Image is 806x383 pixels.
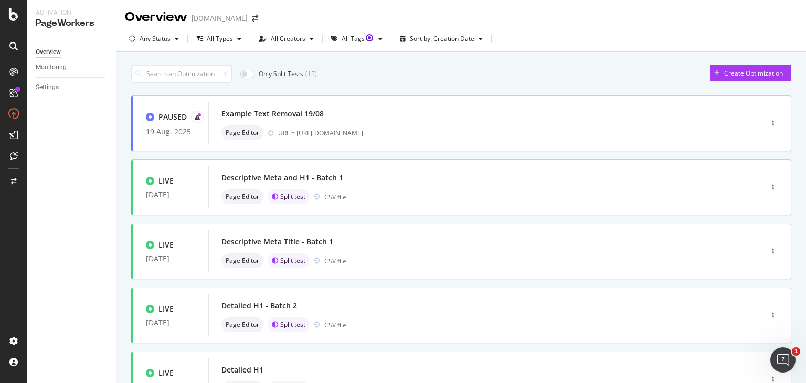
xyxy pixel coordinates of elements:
div: PAUSED [158,112,187,122]
button: All Types [192,30,246,47]
div: LIVE [158,240,174,250]
div: [DOMAIN_NAME] [192,13,248,24]
div: Activation [36,8,108,17]
div: neutral label [221,189,263,204]
button: All TagsTooltip anchor [327,30,387,47]
div: 19 Aug. 2025 [146,127,196,136]
a: Monitoring [36,62,109,73]
div: Sort by: Creation Date [410,36,474,42]
span: Split test [280,322,305,328]
div: Detailed H1 [221,365,263,375]
div: Settings [36,82,59,93]
div: [DATE] [146,254,196,263]
div: Monitoring [36,62,67,73]
div: URL = [URL][DOMAIN_NAME] [278,129,718,137]
a: Overview [36,47,109,58]
span: Split test [280,194,305,200]
span: Split test [280,258,305,264]
div: brand label [268,253,310,268]
span: Page Editor [226,194,259,200]
div: neutral label [221,125,263,140]
div: Create Optimization [724,69,783,78]
button: Create Optimization [710,65,791,81]
div: All Creators [271,36,305,42]
div: neutral label [221,253,263,268]
input: Search an Optimization [131,65,232,83]
div: Overview [36,47,61,58]
span: Page Editor [226,130,259,136]
div: brand label [268,189,310,204]
div: arrow-right-arrow-left [252,15,258,22]
div: neutral label [221,317,263,332]
div: Tooltip anchor [365,33,374,42]
div: CSV file [324,321,346,329]
div: Overview [125,8,187,26]
div: CSV file [324,193,346,201]
div: LIVE [158,176,174,186]
span: 1 [792,347,800,356]
div: [DATE] [146,318,196,327]
div: CSV file [324,257,346,265]
div: LIVE [158,368,174,378]
div: PageWorkers [36,17,108,29]
div: ( 15 ) [305,69,317,78]
div: Only Split Tests [259,69,303,78]
a: Settings [36,82,109,93]
span: Page Editor [226,258,259,264]
div: brand label [268,317,310,332]
div: [DATE] [146,190,196,199]
div: All Tags [342,36,374,42]
iframe: Intercom live chat [770,347,796,373]
div: Descriptive Meta and H1 - Batch 1 [221,173,343,183]
button: All Creators [254,30,318,47]
button: Sort by: Creation Date [396,30,487,47]
div: Detailed H1 - Batch 2 [221,301,297,311]
button: Any Status [125,30,183,47]
div: Example Text Removal 19/08 [221,109,324,119]
div: Any Status [140,36,171,42]
div: All Types [207,36,233,42]
span: Page Editor [226,322,259,328]
div: Descriptive Meta Title - Batch 1 [221,237,333,247]
div: LIVE [158,304,174,314]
